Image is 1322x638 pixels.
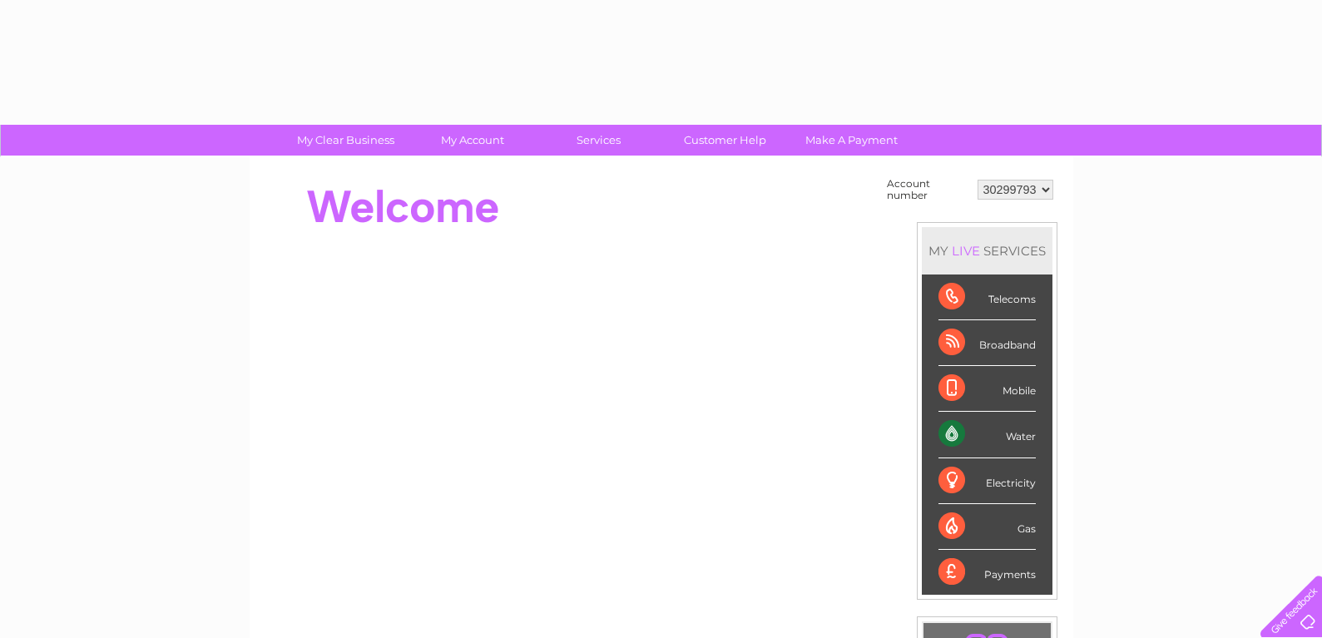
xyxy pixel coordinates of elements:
[938,412,1036,457] div: Water
[922,227,1052,274] div: MY SERVICES
[783,125,920,156] a: Make A Payment
[530,125,667,156] a: Services
[938,366,1036,412] div: Mobile
[883,174,973,205] td: Account number
[948,243,983,259] div: LIVE
[938,550,1036,595] div: Payments
[938,274,1036,320] div: Telecoms
[938,320,1036,366] div: Broadband
[938,458,1036,504] div: Electricity
[656,125,794,156] a: Customer Help
[404,125,541,156] a: My Account
[277,125,414,156] a: My Clear Business
[938,504,1036,550] div: Gas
